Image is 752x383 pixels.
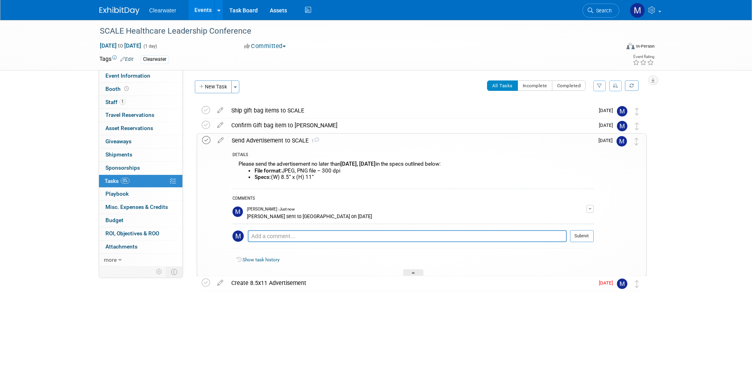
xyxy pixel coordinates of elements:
[617,106,627,116] img: Monica Pastor
[99,55,133,64] td: Tags
[99,122,182,135] a: Asset Reservations
[99,148,182,161] a: Shipments
[105,99,125,105] span: Staff
[635,138,639,145] i: Move task
[617,279,627,289] img: Monica Pastor
[635,280,639,288] i: Move task
[617,121,627,131] img: Monica Pastor
[117,42,124,49] span: to
[121,178,129,184] span: 0%
[241,42,289,50] button: Committed
[228,134,594,147] div: Send Advertisement to SCALE
[152,267,166,277] td: Personalize Event Tab Strip
[617,136,627,146] img: Monica Pastor
[633,55,654,59] div: Event Rating
[105,243,137,250] span: Attachments
[105,138,131,144] span: Giveaways
[105,178,129,184] span: Tasks
[105,112,154,118] span: Travel Reservations
[255,168,282,174] b: File format:
[635,122,639,130] i: Move task
[213,122,227,129] a: edit
[97,24,607,38] div: SCALE Healthcare Leadership Conference
[227,276,594,290] div: Create 8.5x11 Advertisement
[99,214,182,227] a: Budget
[105,125,153,131] span: Asset Reservations
[99,241,182,253] a: Attachments
[105,151,132,158] span: Shipments
[255,174,594,180] li: (W) 8.5” x (H) 11”
[99,42,142,49] span: [DATE] [DATE]
[99,135,182,148] a: Giveaways
[105,230,159,237] span: ROI, Objectives & ROO
[104,257,117,263] span: more
[105,86,130,92] span: Booth
[105,217,123,223] span: Budget
[105,72,150,79] span: Event Information
[99,175,182,188] a: Tasks0%
[99,201,182,214] a: Misc. Expenses & Credits
[593,8,612,14] span: Search
[99,7,139,15] img: ExhibitDay
[99,162,182,174] a: Sponsorships
[123,86,130,92] span: Booth not reserved yet
[582,4,619,18] a: Search
[232,231,244,242] img: Monica Pastor
[120,56,133,62] a: Edit
[195,80,232,93] button: New Task
[598,138,617,143] span: [DATE]
[309,138,319,144] span: 1
[599,280,617,286] span: [DATE]
[247,212,586,220] div: [PERSON_NAME] sent to [GEOGRAPHIC_DATA] on [DATE]
[340,161,358,167] b: [DATE],
[636,43,655,49] div: In-Person
[247,207,295,212] span: [PERSON_NAME] - Just now
[487,80,518,91] button: All Tasks
[166,267,183,277] td: Toggle Event Tabs
[119,99,125,105] span: 1
[232,207,243,217] img: Monica Pastor
[99,83,182,96] a: Booth
[599,108,617,113] span: [DATE]
[143,44,157,49] span: (1 day)
[99,70,182,82] a: Event Information
[105,164,140,171] span: Sponsorships
[572,42,655,54] div: Event Format
[552,80,586,91] button: Completed
[518,80,552,91] button: Incomplete
[99,227,182,240] a: ROI, Objectives & ROO
[359,161,376,167] b: [DATE]
[232,152,594,159] div: DETAILS
[99,254,182,267] a: more
[149,7,176,14] span: Clearwater
[255,174,271,180] b: Specs:
[630,3,645,18] img: Monica Pastor
[99,96,182,109] a: Staff1
[232,195,594,203] div: COMMENTS
[141,55,169,64] div: Clearwater
[213,279,227,287] a: edit
[213,107,227,114] a: edit
[105,204,168,210] span: Misc. Expenses & Credits
[599,122,617,128] span: [DATE]
[227,104,594,117] div: Ship gift bag items to SCALE
[243,257,279,263] a: Show task history
[635,108,639,115] i: Move task
[255,168,594,174] li: JPEG, PNG file – 300 dpi
[227,118,594,132] div: Confirm Gift bag item to [PERSON_NAME]
[570,230,594,242] button: Submit
[232,159,594,188] div: Please send the advertisement no later than in the specs outlined below:
[214,137,228,144] a: edit
[99,109,182,122] a: Travel Reservations
[627,43,635,49] img: Format-Inperson.png
[625,80,639,91] a: Refresh
[105,190,129,197] span: Playbook
[99,188,182,201] a: Playbook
